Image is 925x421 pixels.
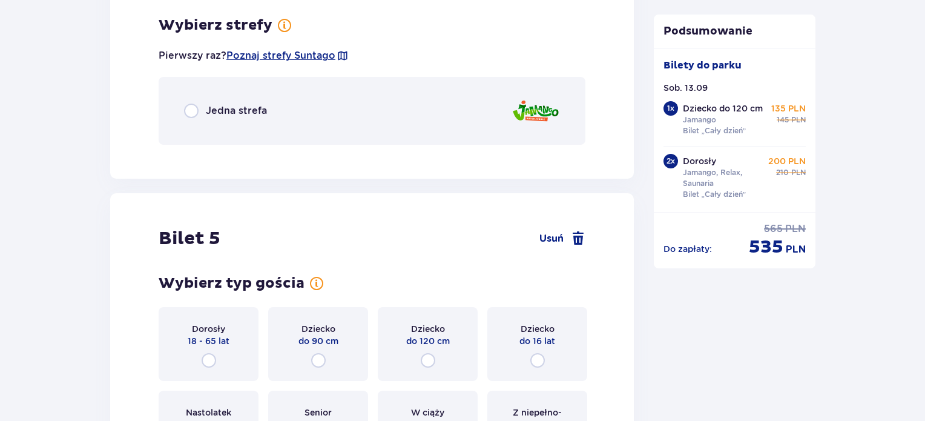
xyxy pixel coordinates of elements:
p: Bilet „Cały dzień” [683,189,746,200]
p: Nastolatek [186,406,231,419]
p: Jedna strefa [206,104,267,118]
p: Jamango [683,114,716,125]
p: W ciąży [411,406,444,419]
p: 210 [776,167,789,178]
p: PLN [786,243,806,256]
a: Usuń [539,231,585,246]
p: 565 [764,222,783,236]
p: Sob. 13.09 [663,82,708,94]
p: Pierwszy raz? [159,49,349,62]
span: Usuń [539,232,564,245]
p: PLN [791,167,806,178]
p: 135 PLN [771,102,806,114]
p: Do zapłaty : [663,243,712,255]
div: 2 x [663,154,678,168]
p: Dziecko do 120 cm [683,102,763,114]
p: Jamango, Relax, Saunaria [683,167,766,189]
p: Bilet „Cały dzień” [683,125,746,136]
p: PLN [785,222,806,236]
img: zone logo [512,94,560,128]
p: Dziecko [301,323,335,335]
p: 535 [749,236,783,259]
p: do 90 cm [298,335,338,347]
p: Bilety do parku [663,59,742,72]
p: Wybierz strefy [159,16,272,35]
p: 200 PLN [768,155,806,167]
p: 18 - 65 lat [188,335,229,347]
p: Podsumowanie [654,24,816,39]
p: do 120 cm [406,335,450,347]
p: Dorosły [683,155,716,167]
p: Dziecko [521,323,555,335]
p: Wybierz typ gościa [159,274,304,293]
p: Senior [304,406,332,419]
p: Dziecko [411,323,445,335]
p: PLN [791,114,806,125]
p: Bilet 5 [159,227,220,250]
p: Dorosły [192,323,225,335]
p: do 16 lat [519,335,555,347]
p: 145 [777,114,789,125]
div: 1 x [663,101,678,116]
a: Poznaj strefy Suntago [226,49,335,62]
